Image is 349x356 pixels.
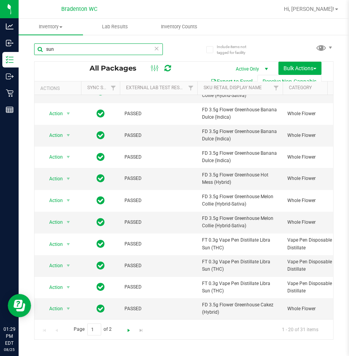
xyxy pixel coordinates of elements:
span: Bradenton WC [61,6,97,12]
span: Whole Flower [287,219,346,226]
span: In Sync [97,217,105,228]
span: Whole Flower [287,132,346,139]
span: Action [42,260,63,271]
span: All Packages [90,64,144,73]
span: FD 3.5g Flower Greenhouse Banana Dulce (Indica) [202,106,278,121]
p: 08/25 [3,347,15,353]
span: select [64,239,73,250]
a: Sku Retail Display Name [204,85,262,90]
a: Filter [185,81,197,95]
span: Action [42,303,63,314]
button: Export to Excel [206,75,257,88]
a: Category [289,85,312,90]
span: Include items not tagged for facility [217,44,256,55]
p: 01:29 PM EDT [3,326,15,347]
span: select [64,195,73,206]
span: Whole Flower [287,154,346,161]
a: Inventory Counts [147,19,211,35]
span: Action [42,217,63,228]
span: FD 3.5g Flower Greenhouse Melon Collie (Hybrid-Sativa) [202,215,278,230]
span: select [64,303,73,314]
span: FD 3.5g Flower Greenhouse Banana Dulce (Indica) [202,150,278,164]
span: In Sync [97,152,105,162]
span: Action [42,195,63,206]
a: Sync Status [87,85,117,90]
span: In Sync [97,303,105,314]
span: PASSED [124,110,193,118]
span: FT 0.3g Vape Pen Distillate Libra Sun (THC) [202,258,278,273]
span: In Sync [97,130,105,141]
span: select [64,282,73,293]
span: select [64,260,73,271]
inline-svg: Inventory [6,56,14,64]
span: Vape Pen Disposable Distillate [287,280,346,295]
inline-svg: Retail [6,89,14,97]
span: Whole Flower [287,110,346,118]
span: select [64,173,73,184]
span: Whole Flower [287,175,346,182]
span: Page of 2 [67,323,118,335]
span: PASSED [124,197,193,204]
a: Filter [270,81,283,95]
span: FD 3.5g Flower Greenhouse Hot Mess (Hybrid) [202,171,278,186]
inline-svg: Analytics [6,22,14,30]
span: Action [42,239,63,250]
span: In Sync [97,260,105,271]
inline-svg: Outbound [6,73,14,80]
span: select [64,217,73,228]
span: In Sync [97,108,105,119]
span: PASSED [124,175,193,182]
span: In Sync [97,238,105,249]
span: In Sync [97,282,105,292]
span: FT 0.3g Vape Pen Distillate Libra Sun (THC) [202,280,278,295]
span: 1 - 20 of 31 items [276,323,325,335]
span: Action [42,282,63,293]
button: Receive Non-Cannabis [257,75,321,88]
input: 1 [87,323,101,335]
a: Lab Results [83,19,147,35]
a: Go to the last page [135,323,147,334]
span: In Sync [97,173,105,184]
span: Whole Flower [287,305,346,313]
a: Go to the next page [123,323,135,334]
span: PASSED [124,132,193,139]
inline-svg: Inbound [6,39,14,47]
a: External Lab Test Result [126,85,187,90]
span: Whole Flower [287,197,346,204]
span: Clear [154,43,159,54]
iframe: Resource center [8,294,31,317]
span: select [64,152,73,162]
div: Actions [40,86,78,91]
span: Lab Results [92,23,138,30]
span: Inventory [19,23,83,30]
span: FT 0.3g Vape Pen Distillate Libra Sun (THC) [202,237,278,251]
span: Bulk Actions [283,65,316,71]
span: FD 3.5g Flower Greenhouse Cakez (Hybrid) [202,301,278,316]
button: Bulk Actions [278,62,321,75]
span: Hi, [PERSON_NAME]! [284,6,334,12]
span: Action [42,108,63,119]
span: PASSED [124,154,193,161]
span: PASSED [124,305,193,313]
span: In Sync [97,195,105,206]
span: PASSED [124,283,193,291]
a: Filter [107,81,120,95]
span: FD 3.5g Flower Greenhouse Banana Dulce (Indica) [202,128,278,143]
span: Vape Pen Disposable Distillate [287,237,346,251]
span: select [64,130,73,141]
span: Inventory Counts [150,23,208,30]
inline-svg: Reports [6,106,14,114]
span: FD 3.5g Flower Greenhouse Melon Collie (Hybrid-Sativa) [202,193,278,208]
span: PASSED [124,262,193,270]
a: Inventory [19,19,83,35]
span: Vape Pen Disposable Distillate [287,258,346,273]
span: Action [42,173,63,184]
span: PASSED [124,219,193,226]
span: Action [42,152,63,162]
span: Action [42,130,63,141]
input: Search Package ID, Item Name, SKU, Lot or Part Number... [34,43,163,55]
span: select [64,108,73,119]
span: PASSED [124,240,193,248]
